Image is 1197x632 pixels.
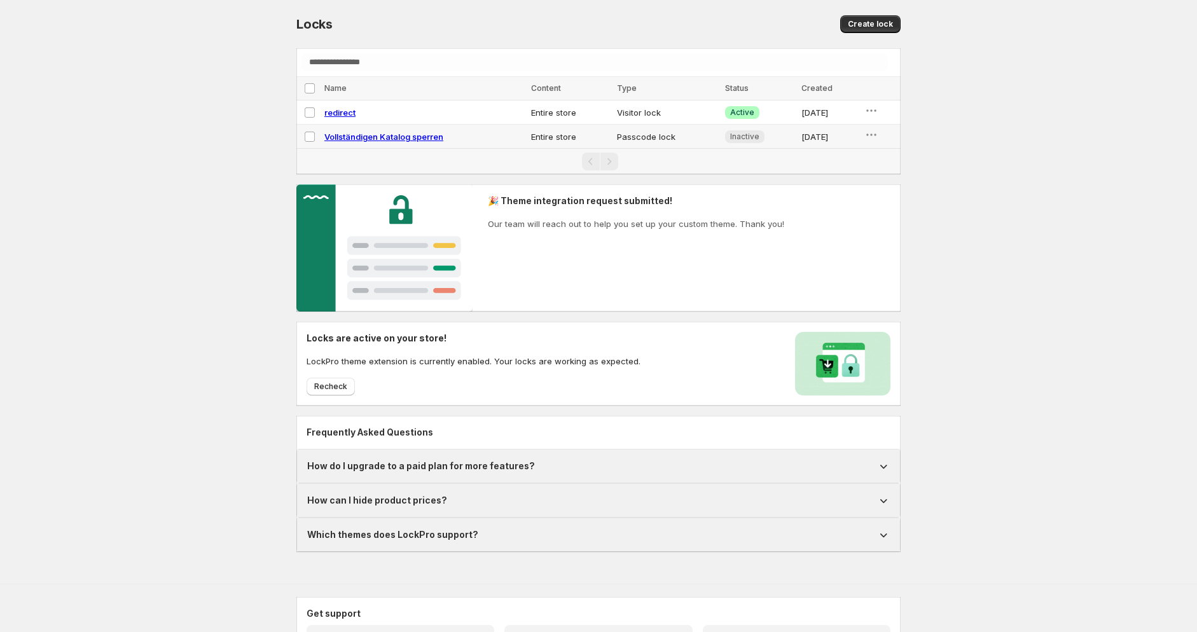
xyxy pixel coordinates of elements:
h2: Get support [307,607,890,620]
span: Locks [296,17,333,32]
img: Customer support [296,184,473,312]
h1: How do I upgrade to a paid plan for more features? [307,460,535,472]
a: redirect [324,107,356,118]
td: [DATE] [798,100,861,125]
span: Active [730,107,754,118]
span: Inactive [730,132,759,142]
span: Status [725,83,749,93]
h2: Frequently Asked Questions [307,426,890,439]
h1: Which themes does LockPro support? [307,528,478,541]
span: Content [531,83,561,93]
img: Locks activated [795,332,890,395]
h1: How can I hide product prices? [307,494,447,507]
td: Visitor lock [613,100,721,125]
span: Created [801,83,833,93]
span: Recheck [314,381,347,392]
button: Recheck [307,378,355,395]
h2: 🎉 Theme integration request submitted! [488,195,784,207]
span: Name [324,83,347,93]
td: Passcode lock [613,125,721,149]
td: Entire store [527,125,613,149]
h2: Locks are active on your store! [307,332,640,345]
p: LockPro theme extension is currently enabled. Your locks are working as expected. [307,355,640,368]
a: Vollständigen Katalog sperren [324,132,443,142]
td: Entire store [527,100,613,125]
span: Create lock [848,19,893,29]
span: Type [617,83,637,93]
nav: Pagination [296,148,901,174]
button: Create lock [840,15,901,33]
td: [DATE] [798,125,861,149]
p: Our team will reach out to help you set up your custom theme. Thank you! [488,217,784,230]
